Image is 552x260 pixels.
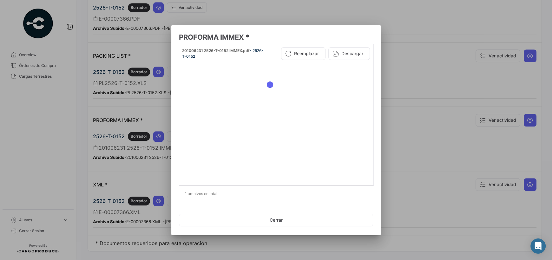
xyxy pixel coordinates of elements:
[328,47,370,60] button: Descargar
[281,47,325,60] button: Reemplazar
[179,214,373,226] button: Cerrar
[179,33,373,42] h3: PROFORMA IMMEX *
[182,48,250,53] span: 201006231 2526-T-0152 IMMEX.pdf
[530,238,546,254] div: Abrir Intercom Messenger
[179,186,373,202] div: 1 archivos en total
